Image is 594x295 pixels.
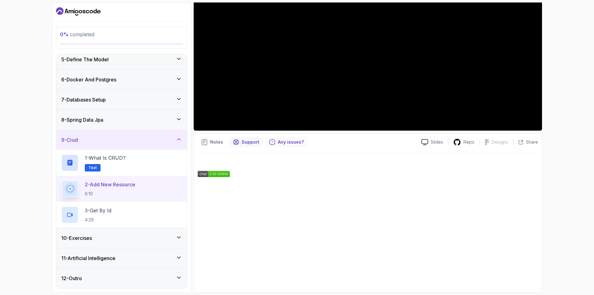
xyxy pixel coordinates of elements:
[463,139,475,145] p: Repo
[61,275,82,282] h3: 12 - Outro
[56,110,187,130] button: 8-Spring Data Jpa
[416,139,448,145] a: Slides
[85,181,135,188] p: 2 - Add New Resource
[61,96,106,103] h3: 7 - Databases Setup
[60,31,94,37] span: completed
[492,139,508,145] p: Designs
[85,217,111,223] p: 4:29
[56,50,187,69] button: 5-Define The Model
[513,139,538,145] button: Share
[56,130,187,150] button: 9-Crud
[61,154,182,171] button: 1-What is CRUD?Text
[61,56,109,63] h3: 5 - Define The Model
[60,31,69,37] span: 0 %
[526,139,538,145] p: Share
[198,171,230,177] img: Amigoscode Discord Server Badge
[56,90,187,110] button: 7-Databases Setup
[61,254,115,262] h3: 11 - Artificial Intelligence
[85,191,135,197] p: 6:10
[56,228,187,248] button: 10-Exercises
[431,139,443,145] p: Slides
[85,154,126,162] p: 1 - What is CRUD?
[61,234,92,242] h3: 10 - Exercises
[56,70,187,89] button: 6-Docker And Postgres
[61,136,78,144] h3: 9 - Crud
[56,268,187,288] button: 12-Outro
[61,180,182,197] button: 2-Add New Resource6:10
[448,138,480,146] a: Repo
[88,165,97,170] span: Text
[61,76,116,83] h3: 6 - Docker And Postgres
[61,116,103,124] h3: 8 - Spring Data Jpa
[61,206,182,223] button: 3-Get By Id4:29
[85,207,111,214] p: 3 - Get By Id
[56,248,187,268] button: 11-Artificial Intelligence
[56,7,101,16] a: Dashboard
